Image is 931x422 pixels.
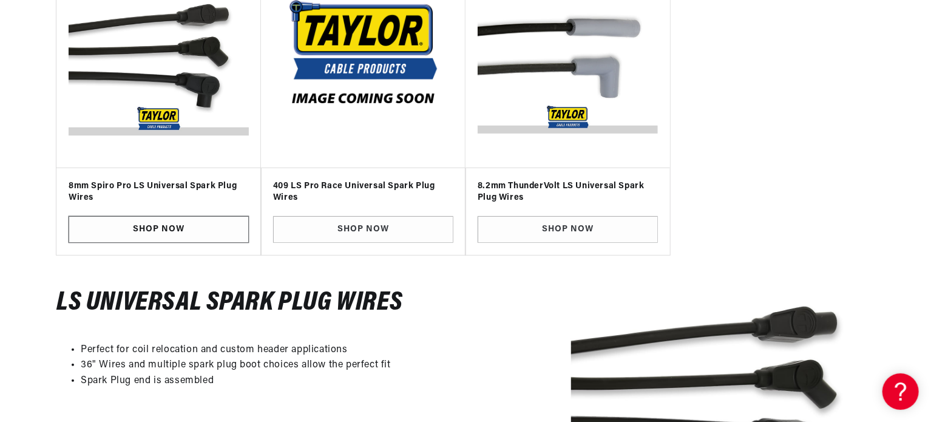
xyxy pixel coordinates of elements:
[69,216,249,243] a: SHOP NOW
[56,291,875,315] h3: LS Universal Spark Plug Wires
[81,358,875,373] li: 36" Wires and multiple spark plug boot choices allow the perfect fit
[81,373,875,389] li: Spark Plug end is assembled
[478,216,658,243] a: SHOP NOW
[81,342,875,358] li: Perfect for coil relocation and custom header applications
[273,216,453,243] a: SHOP NOW
[69,180,249,204] h3: 8mm Spiro Pro LS Universal Spark Plug Wires
[273,180,453,204] h3: 409 LS Pro Race Universal Spark Plug Wires
[478,180,658,204] h3: 8.2mm ThunderVolt LS Universal Spark Plug Wires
